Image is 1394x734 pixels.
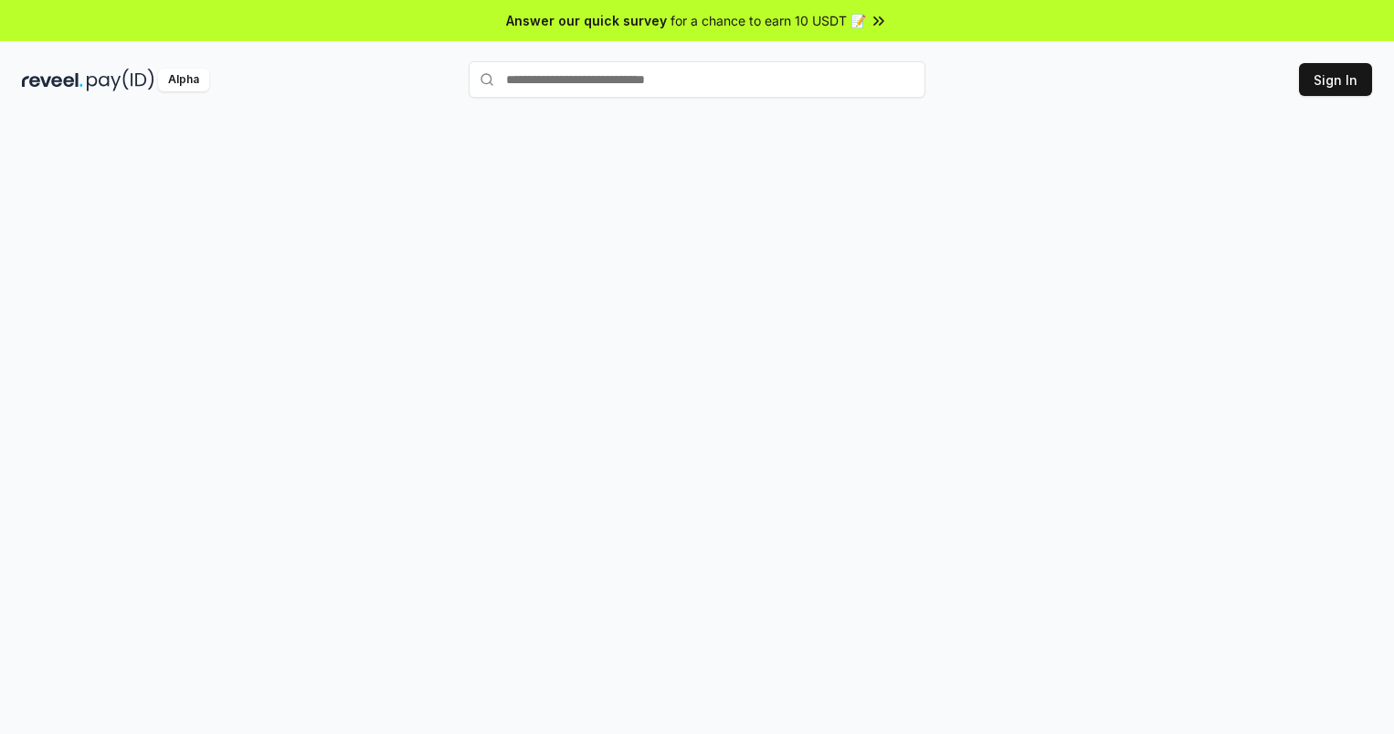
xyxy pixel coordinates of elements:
div: Alpha [158,69,209,91]
img: pay_id [87,69,154,91]
span: for a chance to earn 10 USDT 📝 [671,11,866,30]
span: Answer our quick survey [506,11,667,30]
img: reveel_dark [22,69,83,91]
button: Sign In [1299,63,1372,96]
